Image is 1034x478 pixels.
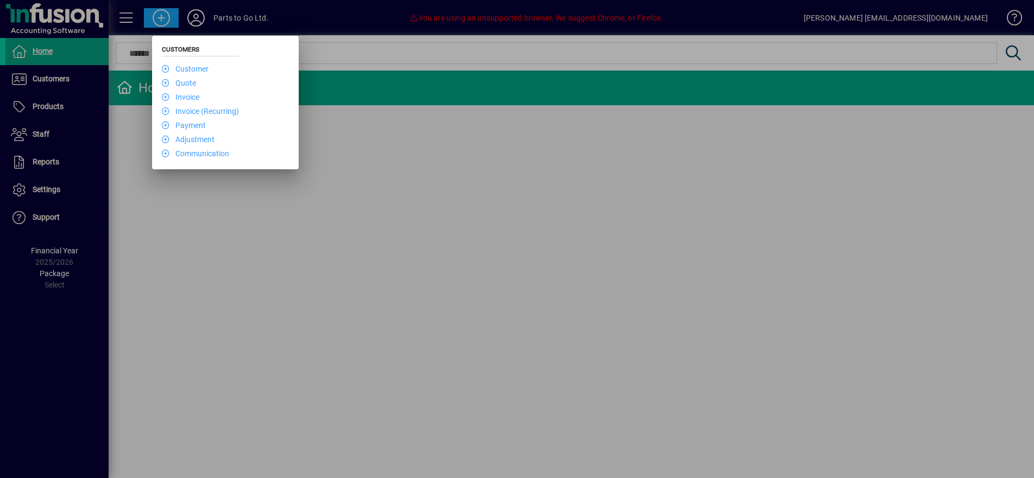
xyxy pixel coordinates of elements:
[162,135,215,144] a: Adjustment
[162,149,229,158] a: Communication
[162,93,199,101] a: Invoice
[162,46,239,56] h5: Customers
[162,65,209,73] a: Customer
[162,107,239,116] a: Invoice (Recurring)
[162,79,196,87] a: Quote
[162,121,206,130] a: Payment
